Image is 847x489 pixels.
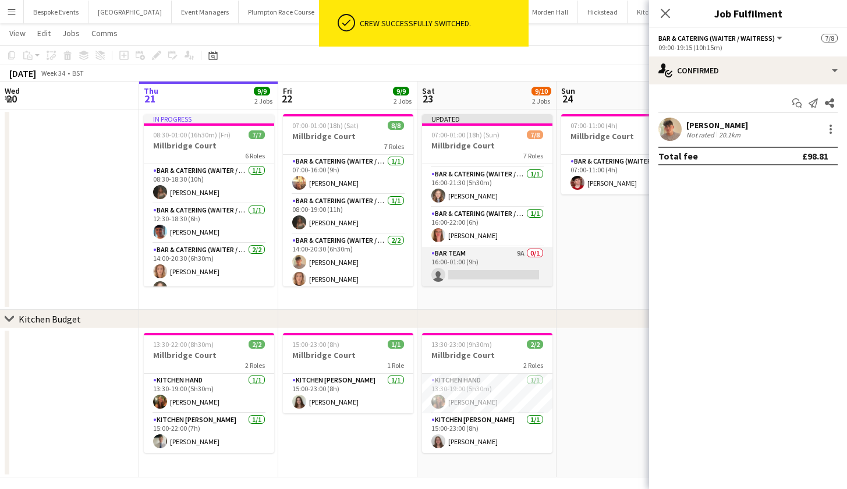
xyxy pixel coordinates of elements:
app-card-role: Bar Team9A0/116:00-01:00 (9h) [422,247,552,286]
span: 24 [559,92,575,105]
app-job-card: 07:00-01:00 (18h) (Sat)8/8Millbridge Court7 RolesBar & Catering (Waiter / waitress)1/107:00-16:00... [283,114,413,286]
span: 7/7 [249,130,265,139]
span: 1 Role [387,361,404,370]
h3: Millbridge Court [144,350,274,360]
span: 13:30-23:00 (9h30m) [431,340,492,349]
app-job-card: 13:30-23:00 (9h30m)2/2Millbridge Court2 RolesKitchen Hand1/113:30-19:00 (5h30m)[PERSON_NAME]Kitch... [422,333,552,453]
button: Kitchen [628,1,670,23]
span: 2 Roles [523,361,543,370]
span: 9/9 [393,87,409,95]
button: Hickstead [578,1,628,23]
div: Updated [422,114,552,123]
div: Crew successfully switched. [360,18,524,29]
h3: Millbridge Court [561,131,692,141]
span: 2/2 [527,340,543,349]
div: 20.1km [717,130,743,139]
button: [GEOGRAPHIC_DATA] [88,1,172,23]
div: [DATE] [9,68,36,79]
app-card-role: Bar & Catering (Waiter / waitress)2/214:00-20:30 (6h30m)[PERSON_NAME][PERSON_NAME] [283,234,413,290]
app-job-card: In progress08:30-01:00 (16h30m) (Fri)7/7Millbridge Court6 RolesBar & Catering (Waiter / waitress)... [144,114,274,286]
span: Wed [5,86,20,96]
a: Comms [87,26,122,41]
div: Kitchen Budget [19,313,81,325]
app-job-card: 13:30-22:00 (8h30m)2/2Millbridge Court2 RolesKitchen Hand1/113:30-19:00 (5h30m)[PERSON_NAME]Kitch... [144,333,274,453]
h3: Millbridge Court [422,350,552,360]
div: In progress [144,114,274,123]
h3: Job Fulfilment [649,6,847,21]
div: Confirmed [649,56,847,84]
app-card-role: Kitchen [PERSON_NAME]1/115:00-23:00 (8h)[PERSON_NAME] [283,374,413,413]
span: Sun [561,86,575,96]
app-card-role: Bar & Catering (Waiter / waitress)1/108:00-19:00 (11h)[PERSON_NAME] [283,194,413,234]
span: 13:30-22:00 (8h30m) [153,340,214,349]
app-card-role: Bar & Catering (Waiter / waitress)1/108:30-18:30 (10h)[PERSON_NAME] [144,164,274,204]
span: 7 Roles [384,142,404,151]
a: View [5,26,30,41]
span: 9/10 [531,87,551,95]
div: Total fee [658,150,698,162]
a: Jobs [58,26,84,41]
app-card-role: Bar & Catering (Waiter / waitress)1/107:00-16:00 (9h)[PERSON_NAME] [283,155,413,194]
div: £98.81 [802,150,828,162]
app-card-role: Bar & Catering (Waiter / waitress)1/116:00-21:30 (5h30m)[PERSON_NAME] [422,168,552,207]
div: 09:00-19:15 (10h15m) [658,43,838,52]
button: Event Managers [172,1,239,23]
span: 07:00-01:00 (18h) (Sat) [292,121,359,130]
button: Plumpton Race Course [239,1,324,23]
h3: Millbridge Court [283,350,413,360]
span: 7 Roles [523,151,543,160]
span: 07:00-11:00 (4h) [570,121,618,130]
span: Jobs [62,28,80,38]
app-card-role: Bar & Catering (Waiter / waitress)1/116:00-22:00 (6h)[PERSON_NAME] [422,207,552,247]
span: Fri [283,86,292,96]
span: 20 [3,92,20,105]
span: 22 [281,92,292,105]
a: Edit [33,26,55,41]
app-card-role: Kitchen Hand1/113:30-19:00 (5h30m)[PERSON_NAME] [144,374,274,413]
span: 21 [142,92,158,105]
span: Thu [144,86,158,96]
span: Sat [422,86,435,96]
app-card-role: Bar & Catering (Waiter / waitress)1/112:30-18:30 (6h)[PERSON_NAME] [144,204,274,243]
button: Bar & Catering (Waiter / waitress) [658,34,784,42]
app-card-role: Bar & Catering (Waiter / waitress)1/107:00-11:00 (4h)[PERSON_NAME] [561,155,692,194]
div: 2 Jobs [532,97,551,105]
span: 9/9 [254,87,270,95]
span: View [9,28,26,38]
button: Morden Hall [523,1,578,23]
app-job-card: Updated07:00-01:00 (18h) (Sun)7/8Millbridge Court7 Roles[PERSON_NAME]Bar Team1/114:00-01:00 (11h)... [422,114,552,286]
span: 8/8 [388,121,404,130]
button: Bespoke Events [24,1,88,23]
span: 15:00-23:00 (8h) [292,340,339,349]
app-card-role: Kitchen [PERSON_NAME]1/115:00-23:00 (8h)[PERSON_NAME] [422,413,552,453]
app-job-card: 07:00-11:00 (4h)1/1Millbridge Court1 RoleBar & Catering (Waiter / waitress)1/107:00-11:00 (4h)[PE... [561,114,692,194]
app-card-role: Kitchen Hand1/113:30-19:00 (5h30m)[PERSON_NAME] [422,374,552,413]
div: 2 Jobs [394,97,412,105]
app-card-role: Kitchen [PERSON_NAME]1/115:00-22:00 (7h)[PERSON_NAME] [144,413,274,453]
span: Comms [91,28,118,38]
span: 07:00-01:00 (18h) (Sun) [431,130,499,139]
span: 7/8 [821,34,838,42]
div: BST [72,69,84,77]
h3: Millbridge Court [283,131,413,141]
div: [PERSON_NAME] [686,120,748,130]
span: 7/8 [527,130,543,139]
span: Bar & Catering (Waiter / waitress) [658,34,775,42]
h3: Millbridge Court [144,140,274,151]
span: 2/2 [249,340,265,349]
app-card-role: Bar & Catering (Waiter / waitress)2/214:00-20:30 (6h30m)[PERSON_NAME][PERSON_NAME] [144,243,274,300]
span: Week 34 [38,69,68,77]
span: Edit [37,28,51,38]
h3: Millbridge Court [422,140,552,151]
span: 1/1 [388,340,404,349]
span: 6 Roles [245,151,265,160]
span: 2 Roles [245,361,265,370]
app-job-card: 15:00-23:00 (8h)1/1Millbridge Court1 RoleKitchen [PERSON_NAME]1/115:00-23:00 (8h)[PERSON_NAME] [283,333,413,413]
